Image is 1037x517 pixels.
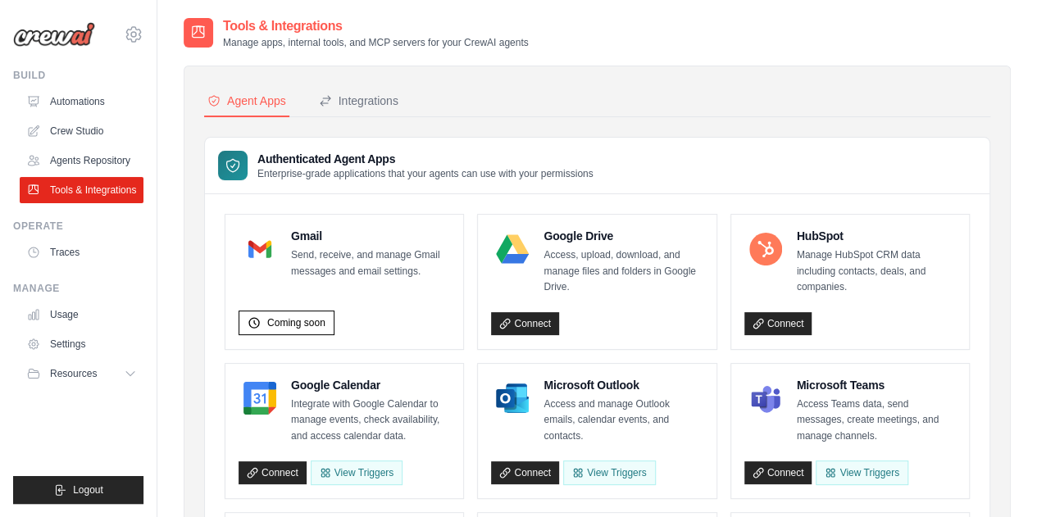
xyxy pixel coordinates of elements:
[239,461,307,484] a: Connect
[291,247,450,279] p: Send, receive, and manage Gmail messages and email settings.
[223,16,529,36] h2: Tools & Integrations
[744,312,812,335] a: Connect
[20,118,143,144] a: Crew Studio
[204,86,289,117] button: Agent Apps
[544,397,703,445] p: Access and manage Outlook emails, calendar events, and contacts.
[749,233,782,265] img: HubSpot Logo
[20,331,143,357] a: Settings
[797,247,956,296] p: Manage HubSpot CRM data including contacts, deals, and companies.
[73,483,103,497] span: Logout
[20,147,143,174] a: Agents Repository
[13,282,143,295] div: Manage
[491,461,559,484] a: Connect
[20,361,143,387] button: Resources
[13,22,95,47] img: Logo
[223,36,529,49] p: Manage apps, internal tools, and MCP servers for your CrewAI agents
[816,460,907,485] : View Triggers
[257,151,594,167] h3: Authenticated Agent Apps
[291,397,450,445] p: Integrate with Google Calendar to manage events, check availability, and access calendar data.
[20,88,143,115] a: Automations
[291,228,450,244] h4: Gmail
[797,228,956,244] h4: HubSpot
[749,382,782,415] img: Microsoft Teams Logo
[50,367,97,380] span: Resources
[797,397,956,445] p: Access Teams data, send messages, create meetings, and manage channels.
[291,377,450,393] h4: Google Calendar
[563,460,655,485] : View Triggers
[207,93,286,109] div: Agent Apps
[243,233,276,265] img: Gmail Logo
[311,460,403,485] button: View Triggers
[544,228,703,244] h4: Google Drive
[20,239,143,265] a: Traces
[316,86,402,117] button: Integrations
[13,476,143,504] button: Logout
[491,312,559,335] a: Connect
[496,382,529,415] img: Microsoft Outlook Logo
[20,177,143,203] a: Tools & Integrations
[243,382,276,415] img: Google Calendar Logo
[544,247,703,296] p: Access, upload, download, and manage files and folders in Google Drive.
[20,302,143,328] a: Usage
[496,233,529,265] img: Google Drive Logo
[744,461,812,484] a: Connect
[13,69,143,82] div: Build
[267,316,325,329] span: Coming soon
[257,167,594,180] p: Enterprise-grade applications that your agents can use with your permissions
[544,377,703,393] h4: Microsoft Outlook
[319,93,398,109] div: Integrations
[797,377,956,393] h4: Microsoft Teams
[13,220,143,233] div: Operate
